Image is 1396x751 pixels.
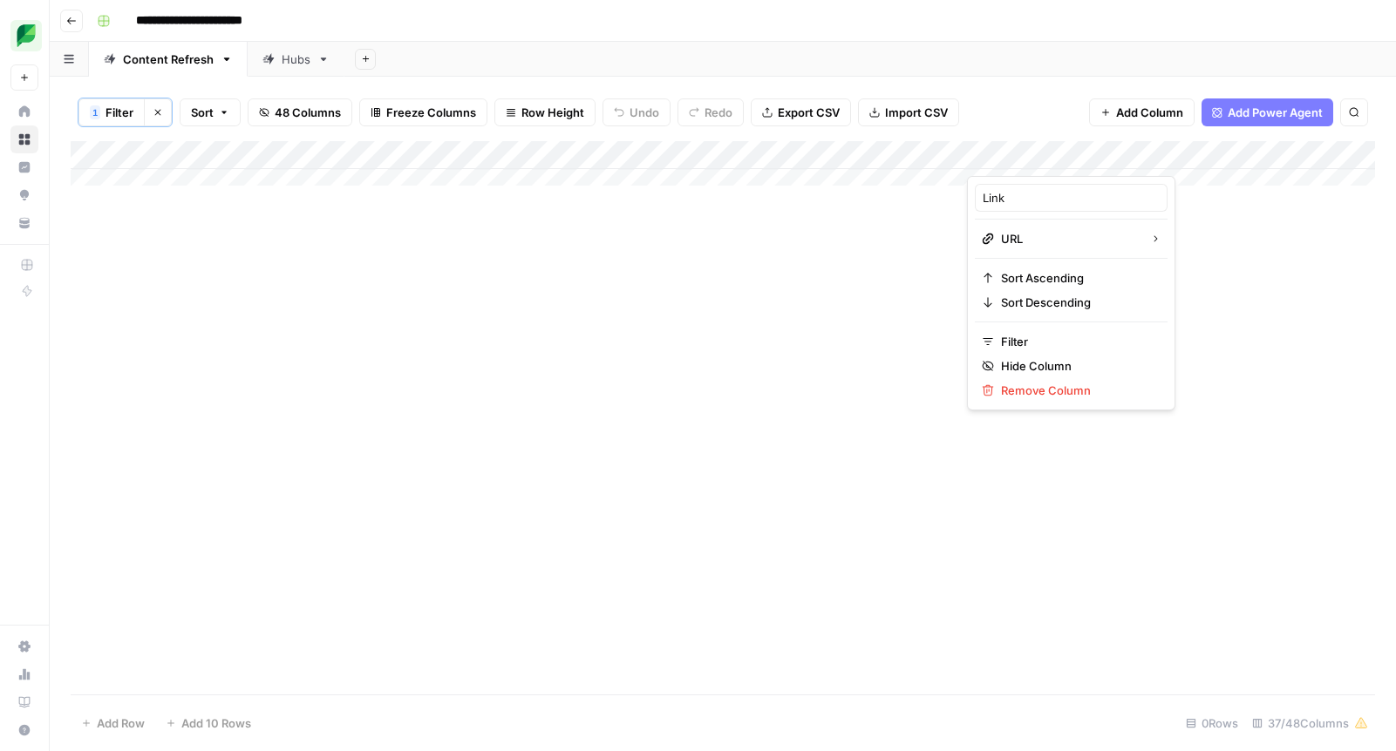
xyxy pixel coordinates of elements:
[181,714,251,732] span: Add 10 Rows
[1179,709,1245,737] div: 0 Rows
[494,98,596,126] button: Row Height
[89,42,248,77] a: Content Refresh
[248,98,352,126] button: 48 Columns
[521,104,584,121] span: Row Height
[1001,382,1154,399] span: Remove Column
[1202,98,1333,126] button: Add Power Agent
[71,709,155,737] button: Add Row
[10,716,38,744] button: Help + Support
[1001,230,1136,247] span: URL
[858,98,959,126] button: Import CSV
[705,104,732,121] span: Redo
[106,104,133,121] span: Filter
[630,104,659,121] span: Undo
[155,709,262,737] button: Add 10 Rows
[10,153,38,181] a: Insights
[78,98,144,126] button: 1Filter
[1228,104,1323,121] span: Add Power Agent
[191,104,214,121] span: Sort
[97,714,145,732] span: Add Row
[10,14,38,58] button: Workspace: SproutSocial
[778,104,840,121] span: Export CSV
[1089,98,1195,126] button: Add Column
[10,660,38,688] a: Usage
[1245,709,1375,737] div: 37/48 Columns
[92,105,98,119] span: 1
[1116,104,1183,121] span: Add Column
[678,98,744,126] button: Redo
[248,42,344,77] a: Hubs
[10,633,38,660] a: Settings
[1001,294,1154,311] span: Sort Descending
[10,98,38,125] a: Home
[386,104,476,121] span: Freeze Columns
[1001,357,1154,375] span: Hide Column
[10,125,38,153] a: Browse
[90,105,100,119] div: 1
[751,98,851,126] button: Export CSV
[603,98,671,126] button: Undo
[282,51,310,68] div: Hubs
[359,98,487,126] button: Freeze Columns
[123,51,214,68] div: Content Refresh
[10,688,38,716] a: Learning Hub
[1001,269,1154,287] span: Sort Ascending
[275,104,341,121] span: 48 Columns
[10,181,38,209] a: Opportunities
[10,209,38,237] a: Your Data
[10,20,42,51] img: SproutSocial Logo
[1001,333,1154,350] span: Filter
[180,98,241,126] button: Sort
[885,104,948,121] span: Import CSV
